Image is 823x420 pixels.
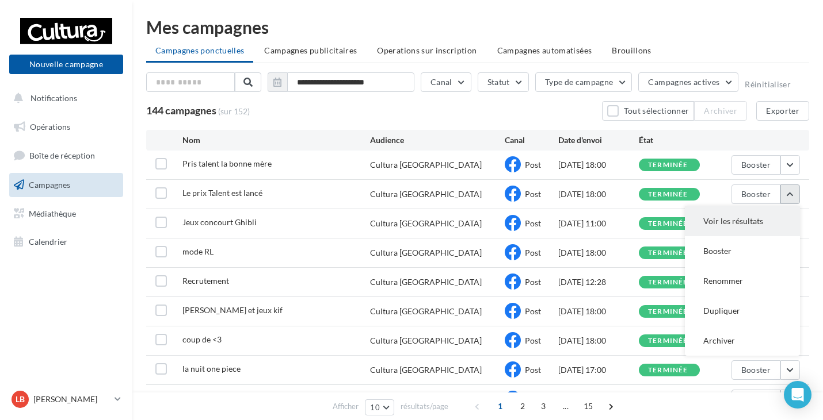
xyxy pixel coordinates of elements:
span: Post [525,365,541,375]
span: Boîte de réception [29,151,95,160]
div: terminée [648,220,688,228]
div: Open Intercom Messenger [784,381,811,409]
div: terminée [648,337,688,345]
span: ... [557,397,575,415]
div: Cultura [GEOGRAPHIC_DATA] [370,276,482,288]
span: Notifications [31,93,77,103]
div: [DATE] 18:00 [558,159,639,171]
div: [DATE] 18:00 [558,247,639,259]
span: Post [525,160,541,169]
a: Boîte de réception [7,143,125,168]
span: Post [525,248,541,257]
button: Booster [731,390,780,409]
span: Brouillons [612,45,651,55]
button: Booster [731,184,780,204]
div: [DATE] 18:00 [558,335,639,346]
button: Booster [731,155,780,175]
div: Cultura [GEOGRAPHIC_DATA] [370,247,482,259]
button: Archiver [694,101,747,121]
span: (sur 152) [218,106,250,117]
span: Recrutement [182,276,229,286]
a: Médiathèque [7,202,125,226]
div: terminée [648,191,688,198]
div: Date d'envoi [558,134,639,146]
div: terminée [648,249,688,257]
span: la nuit one piece [182,364,241,373]
div: Canal [505,134,558,146]
div: Cultura [GEOGRAPHIC_DATA] [370,218,482,229]
div: [DATE] 18:00 [558,188,639,200]
span: mode RL [182,246,214,256]
button: Statut [478,72,529,92]
div: État [639,134,719,146]
span: Médiathèque [29,208,76,218]
div: terminée [648,161,688,169]
button: Archiver [685,326,800,356]
button: Campagnes actives [638,72,738,92]
button: Notifications [7,86,121,110]
span: Post [525,277,541,287]
div: [DATE] 18:00 [558,306,639,317]
span: Post [525,336,541,345]
span: Post [525,189,541,199]
div: terminée [648,308,688,315]
div: Cultura [GEOGRAPHIC_DATA] [370,306,482,317]
a: LB [PERSON_NAME] [9,388,123,410]
span: Pris talent la bonne mère [182,159,272,168]
button: Exporter [756,101,809,121]
div: terminée [648,279,688,286]
span: Operations sur inscription [377,45,477,55]
button: 10 [365,399,394,415]
span: Campagnes automatisées [497,45,592,55]
span: Calendrier [29,237,67,246]
span: Campagnes [29,180,70,190]
p: [PERSON_NAME] [33,394,110,405]
button: Type de campagne [535,72,633,92]
div: Audience [370,134,504,146]
div: Cultura [GEOGRAPHIC_DATA] [370,335,482,346]
button: Nouvelle campagne [9,55,123,74]
button: Booster [731,360,780,380]
button: Renommer [685,266,800,296]
span: Post [525,306,541,316]
button: Réinitialiser [745,80,791,89]
span: résultats/page [401,401,448,412]
div: [DATE] 11:00 [558,218,639,229]
span: Post [525,218,541,228]
span: Opérations [30,122,70,132]
span: Afficher [333,401,359,412]
div: Nom [182,134,371,146]
span: Le prix Talent est lancé [182,188,262,198]
span: LB [16,394,25,405]
span: Campagnes publicitaires [264,45,357,55]
a: Campagnes [7,173,125,197]
span: 10 [370,403,380,412]
button: Voir les résultats [685,206,800,236]
span: 15 [579,397,598,415]
span: 2 [513,397,532,415]
span: Campagnes actives [648,77,719,87]
div: terminée [648,367,688,374]
button: Tout sélectionner [602,101,694,121]
div: [DATE] 12:28 [558,276,639,288]
a: Opérations [7,115,125,139]
span: Jeux concourt Ghibli [182,217,257,227]
div: Cultura [GEOGRAPHIC_DATA] [370,188,482,200]
button: Dupliquer [685,296,800,326]
span: 3 [534,397,553,415]
button: Canal [421,72,471,92]
div: Mes campagnes [146,18,809,36]
span: coup de <3 [182,334,222,344]
span: 1 [491,397,509,415]
button: Booster [685,236,800,266]
span: amandine yung et jeux kif [182,305,283,315]
div: Cultura [GEOGRAPHIC_DATA] [370,159,482,171]
span: 144 campagnes [146,104,216,117]
div: [DATE] 17:00 [558,364,639,376]
div: Cultura [GEOGRAPHIC_DATA] [370,364,482,376]
a: Calendrier [7,230,125,254]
